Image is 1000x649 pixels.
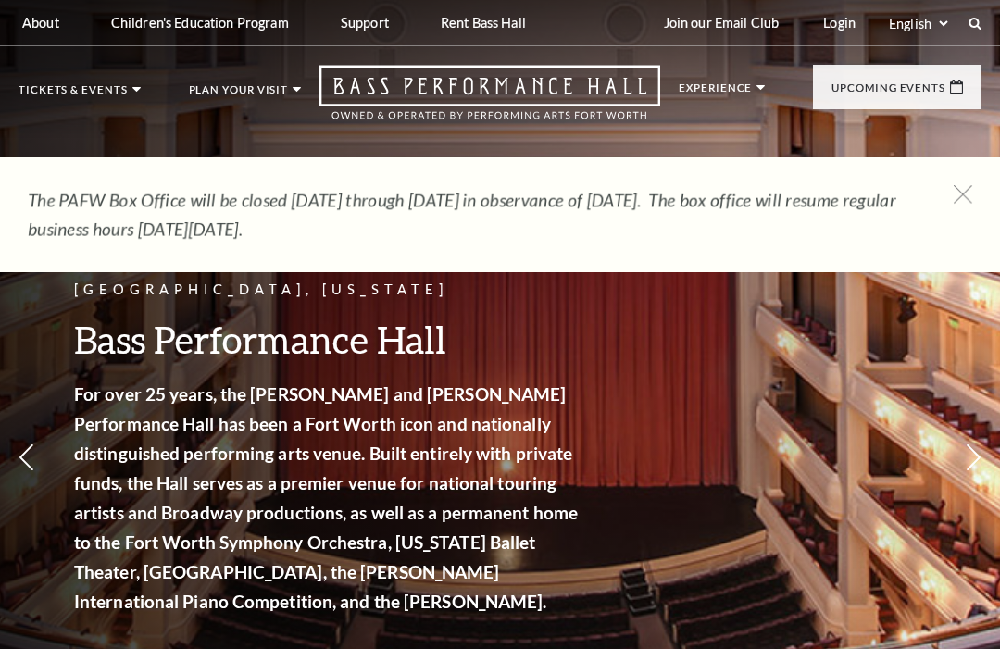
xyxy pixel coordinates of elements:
p: Rent Bass Hall [441,15,526,31]
strong: For over 25 years, the [PERSON_NAME] and [PERSON_NAME] Performance Hall has been a Fort Worth ico... [74,383,578,612]
p: Plan Your Visit [189,84,289,105]
p: About [22,15,59,31]
p: Tickets & Events [19,84,128,105]
select: Select: [885,15,951,32]
p: Upcoming Events [831,82,945,103]
p: [GEOGRAPHIC_DATA], [US_STATE] [74,279,583,302]
h3: Bass Performance Hall [74,316,583,363]
em: The PAFW Box Office will be closed [DATE] through [DATE] in observance of [DATE]. The box office ... [28,189,896,240]
p: Support [341,15,389,31]
p: Experience [679,82,752,103]
p: Children's Education Program [111,15,289,31]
